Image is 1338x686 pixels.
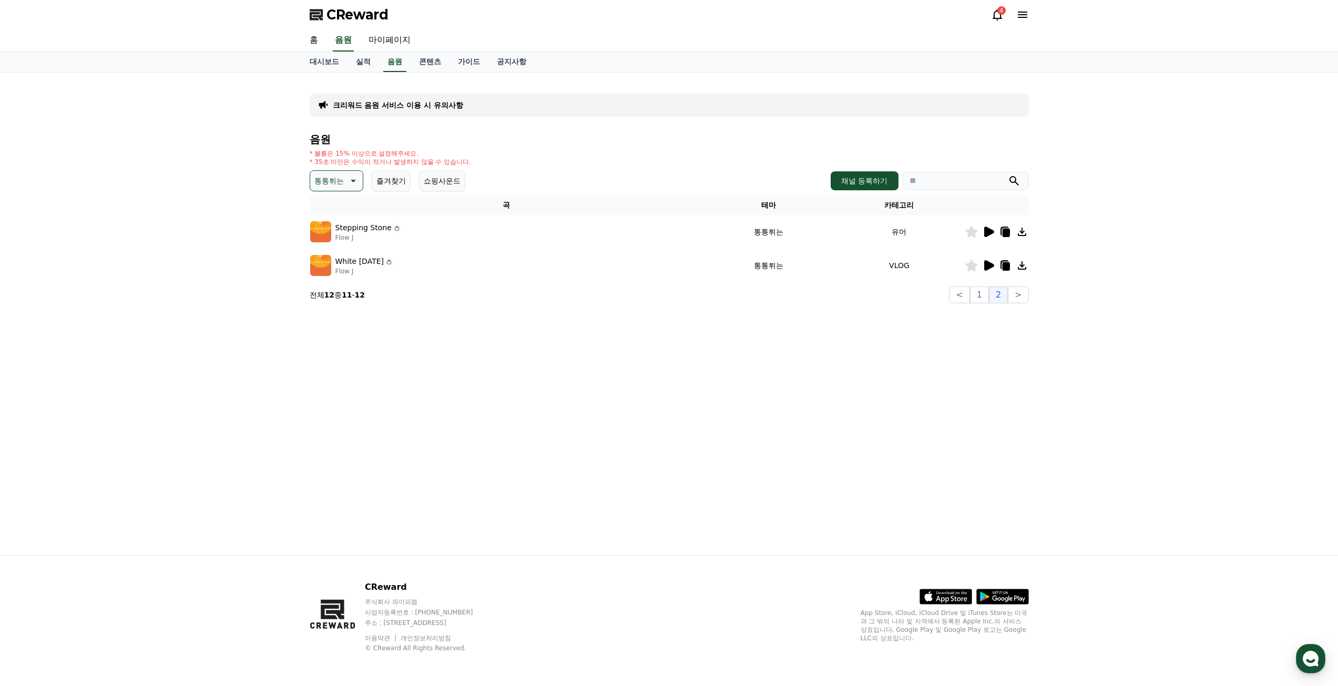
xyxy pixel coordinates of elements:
[310,6,389,23] a: CReward
[1008,286,1028,303] button: >
[970,286,989,303] button: 1
[365,634,398,642] a: 이용약관
[348,52,379,72] a: 실적
[383,52,406,72] a: 음원
[703,196,834,215] th: 테마
[834,196,964,215] th: 카테고리
[310,134,1029,145] h4: 음원
[310,196,704,215] th: 곡
[949,286,969,303] button: <
[333,100,463,110] a: 크리워드 음원 서비스 이용 시 유의사항
[301,52,348,72] a: 대시보드
[326,6,389,23] span: CReward
[333,29,354,52] a: 음원
[310,290,365,300] p: 전체 중 -
[310,221,331,242] img: music
[33,349,39,357] span: 홈
[365,608,493,617] p: 사업자등록번호 : [PHONE_NUMBER]
[703,249,834,282] td: 통통튀는
[372,170,411,191] button: 즐겨찾기
[419,170,465,191] button: 쇼핑사운드
[96,350,109,358] span: 대화
[861,609,1029,642] p: App Store, iCloud, iCloud Drive 및 iTunes Store는 미국과 그 밖의 나라 및 지역에서 등록된 Apple Inc.의 서비스 상표입니다. Goo...
[301,29,326,52] a: 홈
[488,52,535,72] a: 공지사항
[834,249,964,282] td: VLOG
[365,619,493,627] p: 주소 : [STREET_ADDRESS]
[342,291,352,299] strong: 11
[401,634,451,642] a: 개인정보처리방침
[162,349,175,357] span: 설정
[991,8,1004,21] a: 4
[310,158,472,166] p: * 35초 미만은 수익이 적거나 발생하지 않을 수 있습니다.
[365,581,493,593] p: CReward
[450,52,488,72] a: 가이드
[310,255,331,276] img: music
[314,173,344,188] p: 통통튀는
[365,644,493,652] p: © CReward All Rights Reserved.
[324,291,334,299] strong: 12
[365,598,493,606] p: 주식회사 와이피랩
[335,256,384,267] p: White [DATE]
[310,149,472,158] p: * 볼륨은 15% 이상으로 설정해주세요.
[136,333,202,360] a: 설정
[834,215,964,249] td: 유머
[355,291,365,299] strong: 12
[335,222,392,233] p: Stepping Stone
[3,333,69,360] a: 홈
[310,170,363,191] button: 통통튀는
[360,29,419,52] a: 마이페이지
[69,333,136,360] a: 대화
[831,171,898,190] button: 채널 등록하기
[335,233,401,242] p: Flow J
[997,6,1006,15] div: 4
[703,215,834,249] td: 통통튀는
[989,286,1008,303] button: 2
[335,267,394,275] p: Flow J
[411,52,450,72] a: 콘텐츠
